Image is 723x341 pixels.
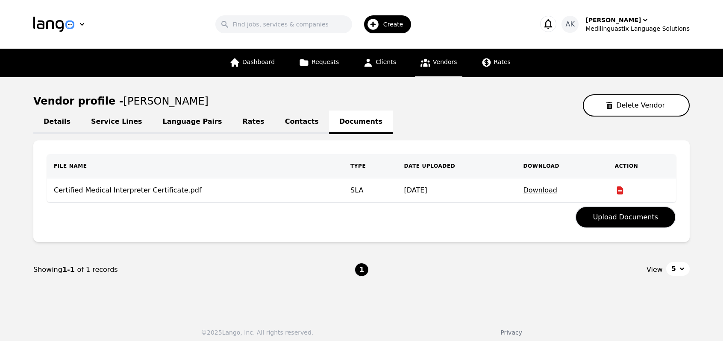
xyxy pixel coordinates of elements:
td: SLA [344,178,397,203]
td: Certified Medical Interpreter Certificate.pdf [47,178,344,203]
button: 5 [666,262,690,276]
p: Download [523,185,601,195]
button: Delete Vendor [583,94,690,117]
a: Rates [476,49,516,77]
div: Showing of 1 records [33,265,355,275]
span: View [647,265,663,275]
div: Medilinguastix Language Solutions [585,24,690,33]
span: [PERSON_NAME] [123,95,209,107]
div: © 2025 Lango, Inc. All rights reserved. [201,328,313,337]
span: Clients [376,58,396,65]
span: Rates [494,58,511,65]
button: AK[PERSON_NAME]Medilinguastix Language Solutions [561,16,690,33]
span: 5 [671,264,676,274]
time: [DATE] [404,186,427,194]
th: FILE NAME [47,154,344,178]
a: Vendors [415,49,462,77]
th: Action [608,154,676,178]
span: Create [383,20,409,29]
th: DOWNLOAD [516,154,608,178]
h1: Vendor profile - [33,95,209,107]
input: Find jobs, services & companies [215,15,352,33]
span: Vendors [433,58,457,65]
span: 1-1 [62,265,77,274]
th: DATE UPLOADED [397,154,517,178]
span: Dashboard [242,58,275,65]
button: Create [352,12,417,37]
nav: Page navigation [33,249,690,291]
div: [PERSON_NAME] [585,16,641,24]
span: Requests [312,58,339,65]
a: Service Lines [81,111,153,134]
span: AK [566,19,575,29]
a: Clients [358,49,401,77]
a: Requests [294,49,344,77]
img: Logo [33,17,74,32]
a: Contacts [275,111,329,134]
a: Rates [232,111,275,134]
a: Details [33,111,81,134]
th: TYPE [344,154,397,178]
a: Dashboard [224,49,280,77]
button: Upload Documents [575,206,676,228]
a: Privacy [500,329,522,336]
a: Language Pairs [153,111,232,134]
